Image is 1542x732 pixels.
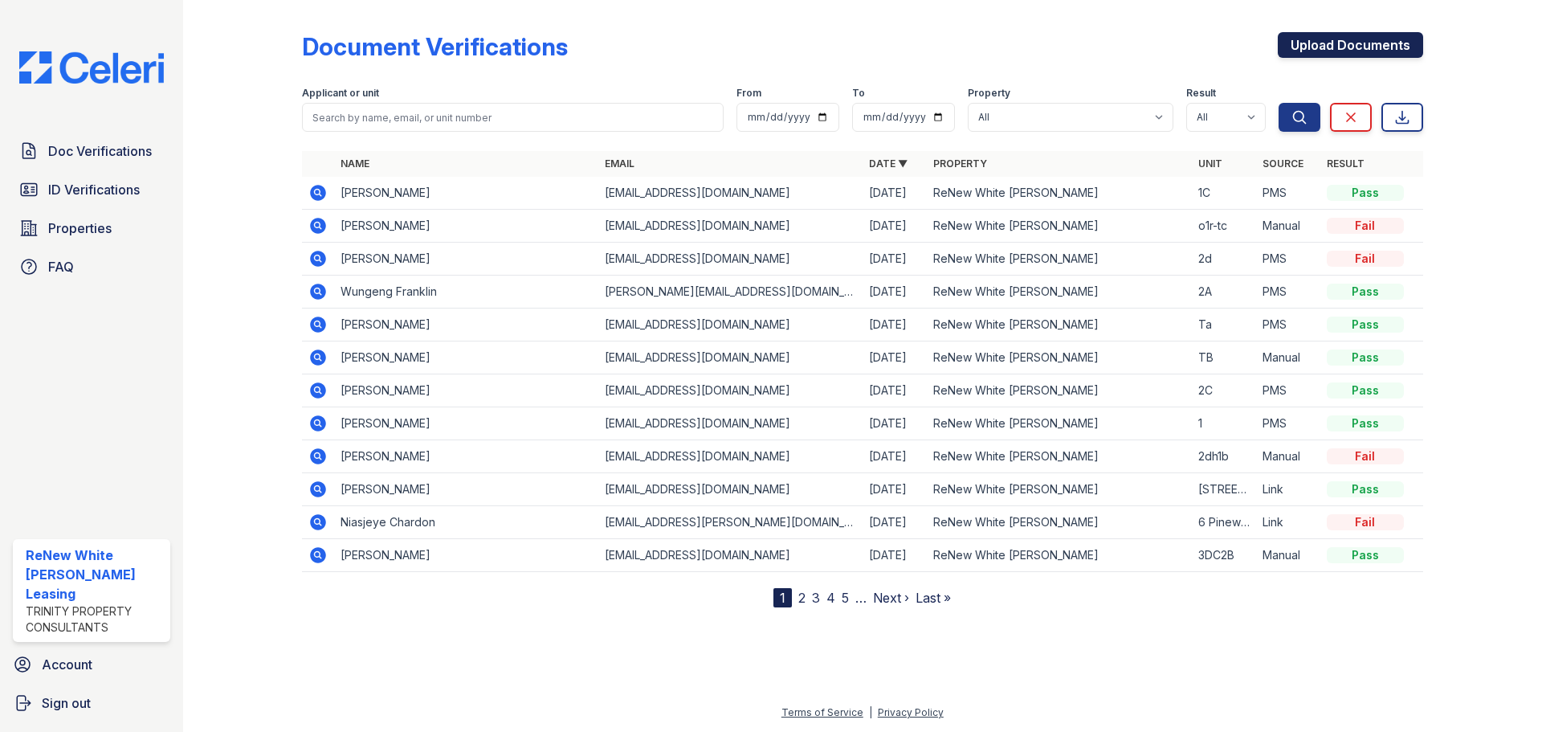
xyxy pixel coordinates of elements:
[334,374,598,407] td: [PERSON_NAME]
[852,87,865,100] label: To
[1256,506,1320,539] td: Link
[927,210,1191,243] td: ReNew White [PERSON_NAME]
[1192,309,1256,341] td: Ta
[1256,276,1320,309] td: PMS
[598,407,863,440] td: [EMAIL_ADDRESS][DOMAIN_NAME]
[48,180,140,199] span: ID Verifications
[773,588,792,607] div: 1
[26,603,164,636] div: Trinity Property Consultants
[1256,440,1320,473] td: Manual
[1327,317,1404,333] div: Pass
[598,473,863,506] td: [EMAIL_ADDRESS][DOMAIN_NAME]
[334,177,598,210] td: [PERSON_NAME]
[1192,243,1256,276] td: 2d
[605,157,634,170] a: Email
[863,506,927,539] td: [DATE]
[927,276,1191,309] td: ReNew White [PERSON_NAME]
[598,309,863,341] td: [EMAIL_ADDRESS][DOMAIN_NAME]
[826,590,835,606] a: 4
[1327,448,1404,464] div: Fail
[927,374,1191,407] td: ReNew White [PERSON_NAME]
[863,374,927,407] td: [DATE]
[916,590,951,606] a: Last »
[1256,473,1320,506] td: Link
[1192,407,1256,440] td: 1
[1198,157,1222,170] a: Unit
[1327,547,1404,563] div: Pass
[1256,309,1320,341] td: PMS
[334,473,598,506] td: [PERSON_NAME]
[927,243,1191,276] td: ReNew White [PERSON_NAME]
[1327,514,1404,530] div: Fail
[1192,210,1256,243] td: o1r-tc
[48,141,152,161] span: Doc Verifications
[1192,473,1256,506] td: [STREET_ADDRESS]
[1327,157,1365,170] a: Result
[863,407,927,440] td: [DATE]
[869,706,872,718] div: |
[863,276,927,309] td: [DATE]
[873,590,909,606] a: Next ›
[13,251,170,283] a: FAQ
[863,210,927,243] td: [DATE]
[927,341,1191,374] td: ReNew White [PERSON_NAME]
[334,309,598,341] td: [PERSON_NAME]
[598,243,863,276] td: [EMAIL_ADDRESS][DOMAIN_NAME]
[334,440,598,473] td: [PERSON_NAME]
[1256,341,1320,374] td: Manual
[334,407,598,440] td: [PERSON_NAME]
[302,32,568,61] div: Document Verifications
[1327,251,1404,267] div: Fail
[863,309,927,341] td: [DATE]
[1327,382,1404,399] div: Pass
[1256,210,1320,243] td: Manual
[927,506,1191,539] td: ReNew White [PERSON_NAME]
[48,219,112,238] span: Properties
[13,212,170,244] a: Properties
[598,177,863,210] td: [EMAIL_ADDRESS][DOMAIN_NAME]
[1327,415,1404,431] div: Pass
[334,243,598,276] td: [PERSON_NAME]
[1327,218,1404,234] div: Fail
[334,276,598,309] td: Wungeng Franklin
[1186,87,1216,100] label: Result
[863,177,927,210] td: [DATE]
[6,687,177,719] a: Sign out
[863,243,927,276] td: [DATE]
[927,309,1191,341] td: ReNew White [PERSON_NAME]
[1192,506,1256,539] td: 6 Pinewall #1C
[781,706,863,718] a: Terms of Service
[736,87,761,100] label: From
[1192,539,1256,572] td: 3DC2B
[878,706,944,718] a: Privacy Policy
[798,590,806,606] a: 2
[927,539,1191,572] td: ReNew White [PERSON_NAME]
[1192,374,1256,407] td: 2C
[1192,276,1256,309] td: 2A
[927,177,1191,210] td: ReNew White [PERSON_NAME]
[1256,243,1320,276] td: PMS
[341,157,369,170] a: Name
[598,210,863,243] td: [EMAIL_ADDRESS][DOMAIN_NAME]
[598,374,863,407] td: [EMAIL_ADDRESS][DOMAIN_NAME]
[302,87,379,100] label: Applicant or unit
[13,174,170,206] a: ID Verifications
[1327,481,1404,497] div: Pass
[927,440,1191,473] td: ReNew White [PERSON_NAME]
[334,341,598,374] td: [PERSON_NAME]
[863,341,927,374] td: [DATE]
[869,157,908,170] a: Date ▼
[1327,350,1404,366] div: Pass
[927,407,1191,440] td: ReNew White [PERSON_NAME]
[598,539,863,572] td: [EMAIL_ADDRESS][DOMAIN_NAME]
[26,546,164,603] div: ReNew White [PERSON_NAME] Leasing
[855,588,867,607] span: …
[334,539,598,572] td: [PERSON_NAME]
[1192,341,1256,374] td: TB
[1192,440,1256,473] td: 2dh1b
[1327,284,1404,300] div: Pass
[1192,177,1256,210] td: 1C
[927,473,1191,506] td: ReNew White [PERSON_NAME]
[1256,374,1320,407] td: PMS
